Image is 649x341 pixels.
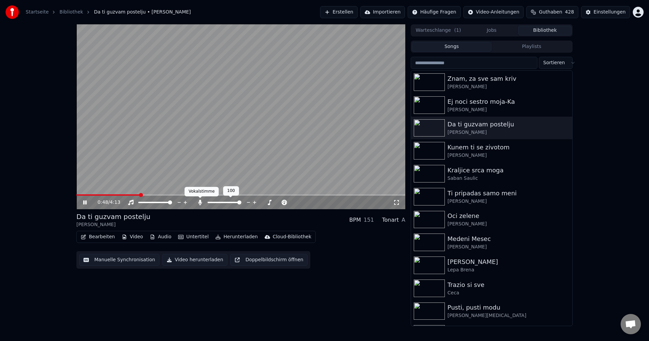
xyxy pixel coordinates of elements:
[349,216,361,224] div: BPM
[448,280,570,290] div: Trazio si sve
[230,254,308,266] button: Doppelbildschirm öffnen
[448,166,570,175] div: Kraljice srca moga
[175,232,211,242] button: Untertitel
[448,106,570,113] div: [PERSON_NAME]
[59,9,83,16] a: Bibliothek
[320,6,358,18] button: Erstellen
[223,186,239,196] div: 100
[162,254,227,266] button: Video herunterladen
[94,9,191,16] span: Da ti guzvam postelju • [PERSON_NAME]
[448,143,570,152] div: Kunem ti se zivotom
[518,26,572,35] button: Bibliothek
[78,232,118,242] button: Bearbeiten
[79,254,160,266] button: Manuelle Synchronisation
[448,198,570,205] div: [PERSON_NAME]
[448,257,570,267] div: [PERSON_NAME]
[463,6,524,18] button: Video-Anleitungen
[408,6,461,18] button: Häufige Fragen
[621,314,641,334] div: Chat öffnen
[448,290,570,296] div: Ceca
[491,42,572,52] button: Playlists
[26,9,49,16] a: Startseite
[273,234,311,240] div: Cloud-Bibliothek
[98,199,108,206] span: 0:48
[526,6,578,18] button: Guthaben428
[76,221,150,228] div: [PERSON_NAME]
[565,9,574,16] span: 428
[454,27,461,34] span: ( 1 )
[185,187,219,196] div: Vokalstimme
[539,9,562,16] span: Guthaben
[76,212,150,221] div: Da ti guzvam postelju
[448,312,570,319] div: [PERSON_NAME][MEDICAL_DATA]
[448,267,570,273] div: Lepa Brena
[448,244,570,250] div: [PERSON_NAME]
[543,59,565,66] span: Sortieren
[448,211,570,221] div: Oci zelene
[412,26,465,35] button: Warteschlange
[412,42,492,52] button: Songs
[594,9,626,16] div: Einstellungen
[119,232,146,242] button: Video
[213,232,260,242] button: Herunterladen
[448,303,570,312] div: Pusti, pusti modu
[364,216,374,224] div: 151
[448,97,570,106] div: Ej noci sestro moja-Ka
[448,221,570,227] div: [PERSON_NAME]
[382,216,399,224] div: Tonart
[448,83,570,90] div: [PERSON_NAME]
[5,5,19,19] img: youka
[448,152,570,159] div: [PERSON_NAME]
[110,199,120,206] span: 4:13
[465,26,519,35] button: Jobs
[448,120,570,129] div: Da ti guzvam postelju
[581,6,630,18] button: Einstellungen
[448,74,570,83] div: Znam, za sve sam kriv
[448,175,570,182] div: Saban Saulic
[26,9,191,16] nav: breadcrumb
[147,232,174,242] button: Audio
[448,234,570,244] div: Medeni Mesec
[360,6,405,18] button: Importieren
[98,199,114,206] div: /
[448,189,570,198] div: Ti pripadas samo meni
[448,129,570,136] div: [PERSON_NAME]
[402,216,405,224] div: A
